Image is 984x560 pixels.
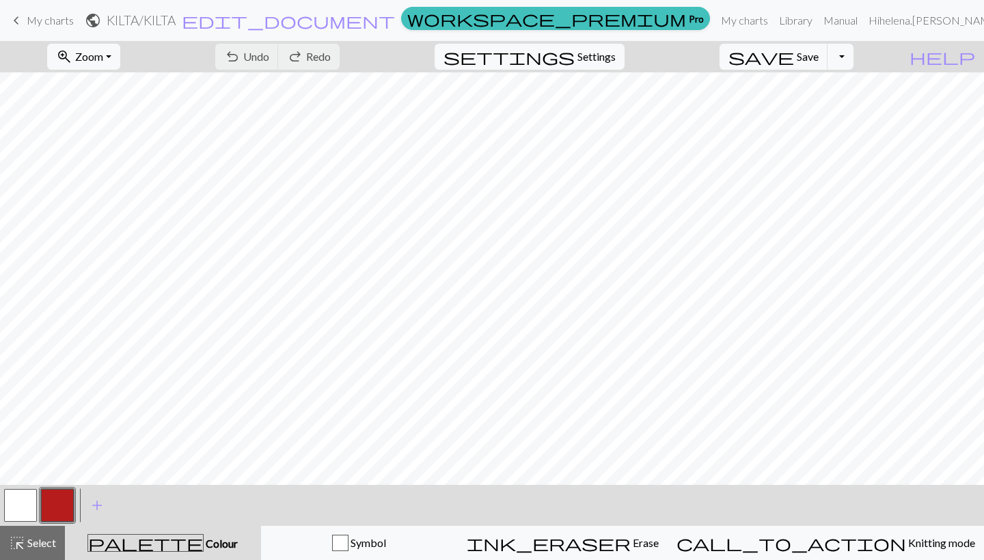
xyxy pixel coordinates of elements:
[435,44,625,70] button: SettingsSettings
[65,526,261,560] button: Colour
[458,526,668,560] button: Erase
[348,536,386,549] span: Symbol
[577,48,616,65] span: Settings
[182,11,395,30] span: edit_document
[443,48,575,65] i: Settings
[25,536,56,549] span: Select
[88,533,203,552] span: palette
[668,526,984,560] button: Knitting mode
[107,12,176,28] h2: KILTA / KILTA
[75,50,103,63] span: Zoom
[85,11,101,30] span: public
[8,9,74,32] a: My charts
[818,7,863,34] a: Manual
[47,44,120,70] button: Zoom
[720,44,828,70] button: Save
[27,14,74,27] span: My charts
[56,47,72,66] span: zoom_in
[715,7,774,34] a: My charts
[443,47,575,66] span: settings
[89,496,105,515] span: add
[910,47,975,66] span: help
[797,50,819,63] span: Save
[401,7,710,30] a: Pro
[467,533,631,552] span: ink_eraser
[261,526,458,560] button: Symbol
[204,537,238,550] span: Colour
[676,533,906,552] span: call_to_action
[774,7,818,34] a: Library
[728,47,794,66] span: save
[9,533,25,552] span: highlight_alt
[407,9,686,28] span: workspace_premium
[8,11,25,30] span: keyboard_arrow_left
[631,536,659,549] span: Erase
[906,536,975,549] span: Knitting mode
